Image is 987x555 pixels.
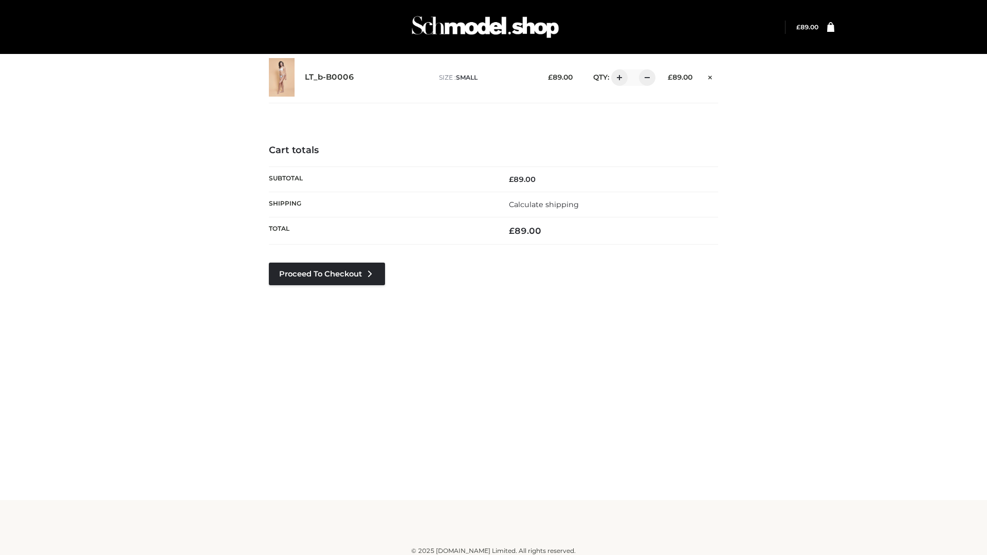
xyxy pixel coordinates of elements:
th: Total [269,217,493,245]
th: Shipping [269,192,493,217]
a: Remove this item [703,69,718,83]
p: size : [439,73,532,82]
span: £ [548,73,553,81]
bdi: 89.00 [548,73,573,81]
span: £ [509,226,515,236]
bdi: 89.00 [796,23,818,31]
th: Subtotal [269,166,493,192]
bdi: 89.00 [668,73,692,81]
bdi: 89.00 [509,226,541,236]
img: LT_b-B0006 - SMALL [269,58,295,97]
div: QTY: [583,69,652,86]
a: LT_b-B0006 [305,72,354,82]
h4: Cart totals [269,145,718,156]
span: SMALL [456,73,478,81]
a: Calculate shipping [509,200,579,209]
a: £89.00 [796,23,818,31]
img: Schmodel Admin 964 [408,7,562,47]
a: Proceed to Checkout [269,263,385,285]
span: £ [509,175,514,184]
span: £ [668,73,672,81]
span: £ [796,23,800,31]
bdi: 89.00 [509,175,536,184]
